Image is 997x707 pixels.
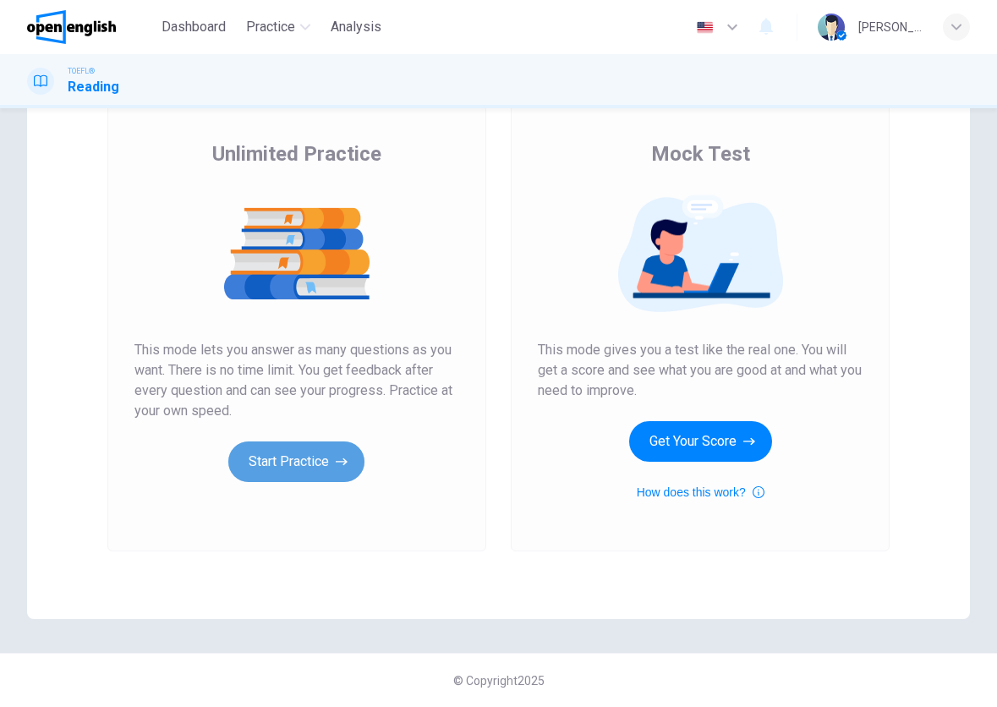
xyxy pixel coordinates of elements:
span: © Copyright 2025 [453,674,545,688]
span: TOEFL® [68,65,95,77]
img: Profile picture [818,14,845,41]
span: This mode gives you a test like the real one. You will get a score and see what you are good at a... [538,340,863,401]
button: Get Your Score [629,421,772,462]
span: Unlimited Practice [212,140,381,167]
button: Dashboard [155,12,233,42]
span: Analysis [331,17,381,37]
img: en [694,21,715,34]
button: Analysis [324,12,388,42]
a: OpenEnglish logo [27,10,155,44]
img: OpenEnglish logo [27,10,116,44]
span: This mode lets you answer as many questions as you want. There is no time limit. You get feedback... [134,340,459,421]
span: Dashboard [162,17,226,37]
span: Mock Test [651,140,750,167]
button: How does this work? [637,482,764,502]
button: Start Practice [228,441,364,482]
h1: Reading [68,77,119,97]
span: Practice [246,17,295,37]
button: Practice [239,12,317,42]
div: [PERSON_NAME] [858,17,923,37]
